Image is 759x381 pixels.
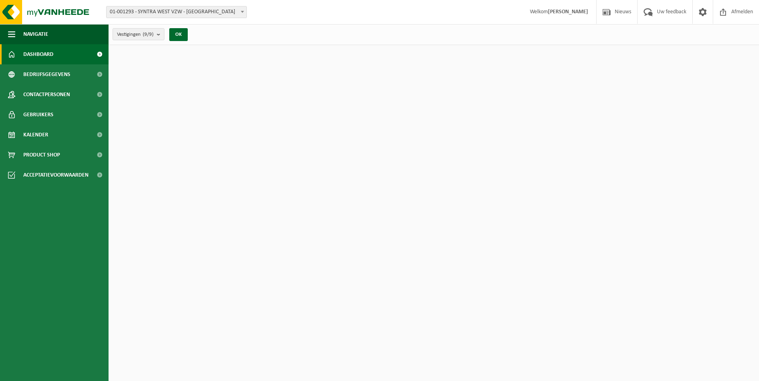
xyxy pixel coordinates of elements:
strong: [PERSON_NAME] [548,9,588,15]
span: Dashboard [23,44,53,64]
span: 01-001293 - SYNTRA WEST VZW - SINT-MICHIELS [106,6,247,18]
span: Vestigingen [117,29,154,41]
count: (9/9) [143,32,154,37]
span: Navigatie [23,24,48,44]
button: OK [169,28,188,41]
button: Vestigingen(9/9) [113,28,164,40]
span: Acceptatievoorwaarden [23,165,88,185]
span: Bedrijfsgegevens [23,64,70,84]
span: Product Shop [23,145,60,165]
span: Kalender [23,125,48,145]
span: Gebruikers [23,105,53,125]
span: 01-001293 - SYNTRA WEST VZW - SINT-MICHIELS [107,6,246,18]
span: Contactpersonen [23,84,70,105]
